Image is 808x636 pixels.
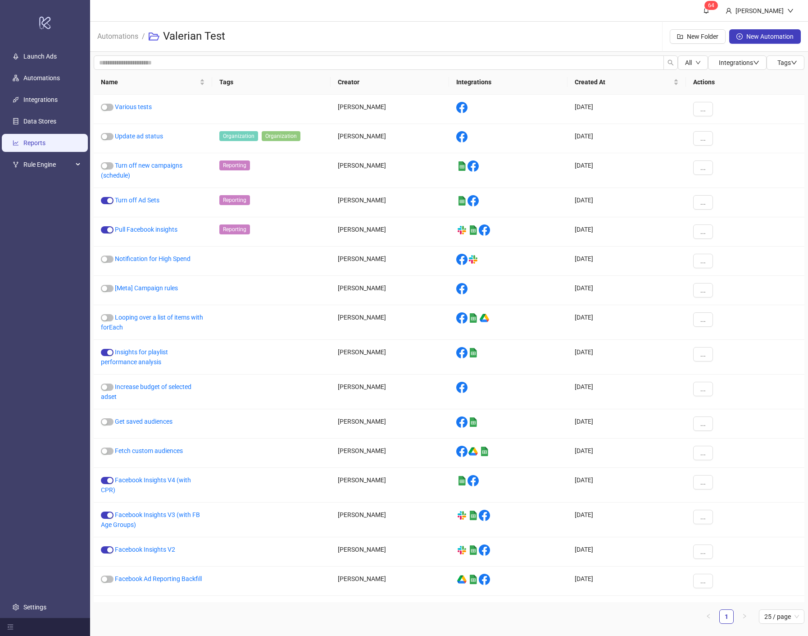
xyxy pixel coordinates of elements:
th: Tags [212,70,331,95]
a: Insights for playlist performance analysis [101,348,168,366]
span: ... [700,449,706,457]
span: Reporting [219,224,250,234]
span: Created At [575,77,672,87]
div: [PERSON_NAME] [331,375,449,409]
div: [DATE] [567,153,686,188]
button: Integrationsdown [708,55,767,70]
span: down [753,59,759,66]
a: Reports [23,139,45,146]
span: New Automation [746,33,794,40]
span: ... [700,228,706,235]
span: 6 [708,2,711,9]
span: search [667,59,674,66]
span: Reporting [219,160,250,170]
span: Organization [219,131,258,141]
button: ... [693,195,713,210]
th: Name [94,70,212,95]
span: folder-open [149,31,159,42]
div: [PERSON_NAME] [331,153,449,188]
a: Get saved audiences [115,418,172,425]
button: ... [693,510,713,524]
div: [DATE] [567,468,686,503]
span: ... [700,351,706,358]
div: [PERSON_NAME] [331,503,449,537]
button: ... [693,382,713,396]
button: New Automation [729,29,801,44]
button: ... [693,544,713,559]
button: right [737,609,752,624]
span: All [685,59,692,66]
div: [PERSON_NAME] [331,596,449,625]
button: ... [693,160,713,175]
span: Name [101,77,198,87]
th: Integrations [449,70,567,95]
div: [PERSON_NAME] [331,124,449,153]
div: [DATE] [567,340,686,375]
button: left [701,609,716,624]
li: Next Page [737,609,752,624]
span: 25 / page [764,610,799,623]
button: ... [693,475,713,490]
div: [PERSON_NAME] [331,276,449,305]
button: ... [693,283,713,297]
div: [DATE] [567,409,686,439]
div: [DATE] [567,124,686,153]
th: Creator [331,70,449,95]
span: down [787,8,794,14]
a: Automations [23,74,60,82]
button: ... [693,254,713,268]
span: Rule Engine [23,156,73,174]
div: [PERSON_NAME] [331,409,449,439]
div: [PERSON_NAME] [331,567,449,596]
div: [PERSON_NAME] [331,537,449,567]
div: [DATE] [567,217,686,247]
div: [DATE] [567,596,686,625]
span: ... [700,135,706,142]
div: [DATE] [567,95,686,124]
button: Alldown [678,55,708,70]
div: [PERSON_NAME] [331,439,449,468]
div: [PERSON_NAME] [732,6,787,16]
button: ... [693,416,713,431]
a: Facebook Insights V3 (with FB Age Groups) [101,511,200,528]
a: Fetch custom audiences [115,447,183,454]
span: Integrations [719,59,759,66]
button: ... [693,224,713,239]
button: Tagsdown [767,55,804,70]
div: [DATE] [567,305,686,340]
span: user [726,8,732,14]
span: left [706,613,711,619]
a: Data Stores [23,118,56,125]
div: [PERSON_NAME] [331,95,449,124]
a: Pull Facebook insights [115,226,177,233]
a: Integrations [23,96,58,103]
span: folder-add [677,33,683,40]
span: down [695,60,701,65]
span: ... [700,164,706,171]
a: Settings [23,604,46,611]
div: [PERSON_NAME] [331,188,449,217]
button: ... [693,446,713,460]
div: [PERSON_NAME] [331,217,449,247]
span: ... [700,548,706,555]
div: [PERSON_NAME] [331,247,449,276]
span: New Folder [687,33,718,40]
span: bell [703,7,709,14]
span: menu-fold [7,624,14,630]
button: ... [693,312,713,327]
a: Various tests [115,103,152,110]
h3: Valerian Test [163,29,225,44]
a: Automations [95,31,140,41]
a: Turn off new campaigns (schedule) [101,162,182,179]
a: Facebook Insights V4 (with CPR) [101,476,191,494]
div: [DATE] [567,375,686,409]
div: [PERSON_NAME] [331,468,449,503]
a: Looping over a list of items with forEach [101,314,203,331]
button: ... [693,131,713,146]
span: Tags [777,59,797,66]
span: ... [700,257,706,265]
th: Created At [567,70,686,95]
a: 1 [720,610,733,623]
div: [DATE] [567,247,686,276]
sup: 64 [704,1,718,10]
